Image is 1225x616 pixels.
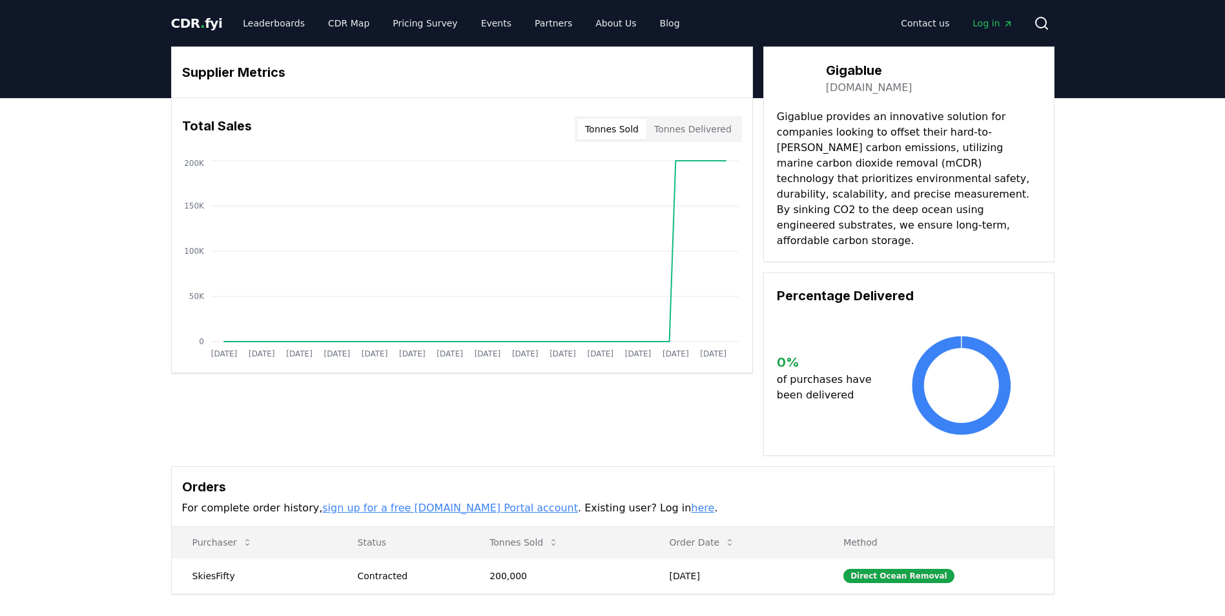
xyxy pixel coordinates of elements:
tspan: [DATE] [211,349,237,358]
nav: Main [890,12,1023,35]
td: SkiesFifty [172,558,337,593]
tspan: 100K [184,247,205,256]
a: Blog [650,12,690,35]
button: Tonnes Sold [479,529,569,555]
h3: Supplier Metrics [182,63,742,82]
h3: Total Sales [182,116,252,142]
h3: Percentage Delivered [777,286,1041,305]
tspan: [DATE] [248,349,274,358]
a: CDR.fyi [171,14,223,32]
tspan: [DATE] [663,349,689,358]
button: Purchaser [182,529,263,555]
a: About Us [585,12,646,35]
tspan: [DATE] [474,349,500,358]
tspan: 150K [184,201,205,210]
img: Gigablue-logo [777,60,813,96]
tspan: [DATE] [587,349,613,358]
td: [DATE] [649,558,823,593]
tspan: [DATE] [361,349,387,358]
p: For complete order history, . Existing user? Log in . [182,500,1044,516]
td: 200,000 [469,558,648,593]
button: Order Date [659,529,746,555]
button: Tonnes Delivered [646,119,739,139]
tspan: [DATE] [324,349,350,358]
p: Status [347,536,459,549]
a: Contact us [890,12,960,35]
p: of purchases have been delivered [777,372,882,403]
span: Log in [973,17,1013,30]
h3: Gigablue [826,61,912,80]
p: Gigablue provides an innovative solution for companies looking to offset their hard-to-[PERSON_NA... [777,109,1041,249]
div: Direct Ocean Removal [843,569,954,583]
a: Log in [962,12,1023,35]
div: Contracted [358,570,459,582]
a: CDR Map [318,12,380,35]
a: Partners [524,12,582,35]
a: Leaderboards [232,12,315,35]
a: here [691,502,714,514]
h3: 0 % [777,353,882,372]
tspan: 200K [184,159,205,168]
tspan: [DATE] [511,349,538,358]
span: . [200,15,205,31]
nav: Main [232,12,690,35]
tspan: 50K [189,292,204,301]
button: Tonnes Sold [577,119,646,139]
p: Method [833,536,1043,549]
tspan: 0 [199,337,204,346]
a: sign up for a free [DOMAIN_NAME] Portal account [322,502,578,514]
a: Events [471,12,522,35]
tspan: [DATE] [399,349,426,358]
tspan: [DATE] [624,349,651,358]
tspan: [DATE] [550,349,576,358]
span: CDR fyi [171,15,223,31]
tspan: [DATE] [700,349,726,358]
tspan: [DATE] [286,349,313,358]
tspan: [DATE] [437,349,463,358]
a: Pricing Survey [382,12,468,35]
a: [DOMAIN_NAME] [826,80,912,96]
h3: Orders [182,477,1044,497]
